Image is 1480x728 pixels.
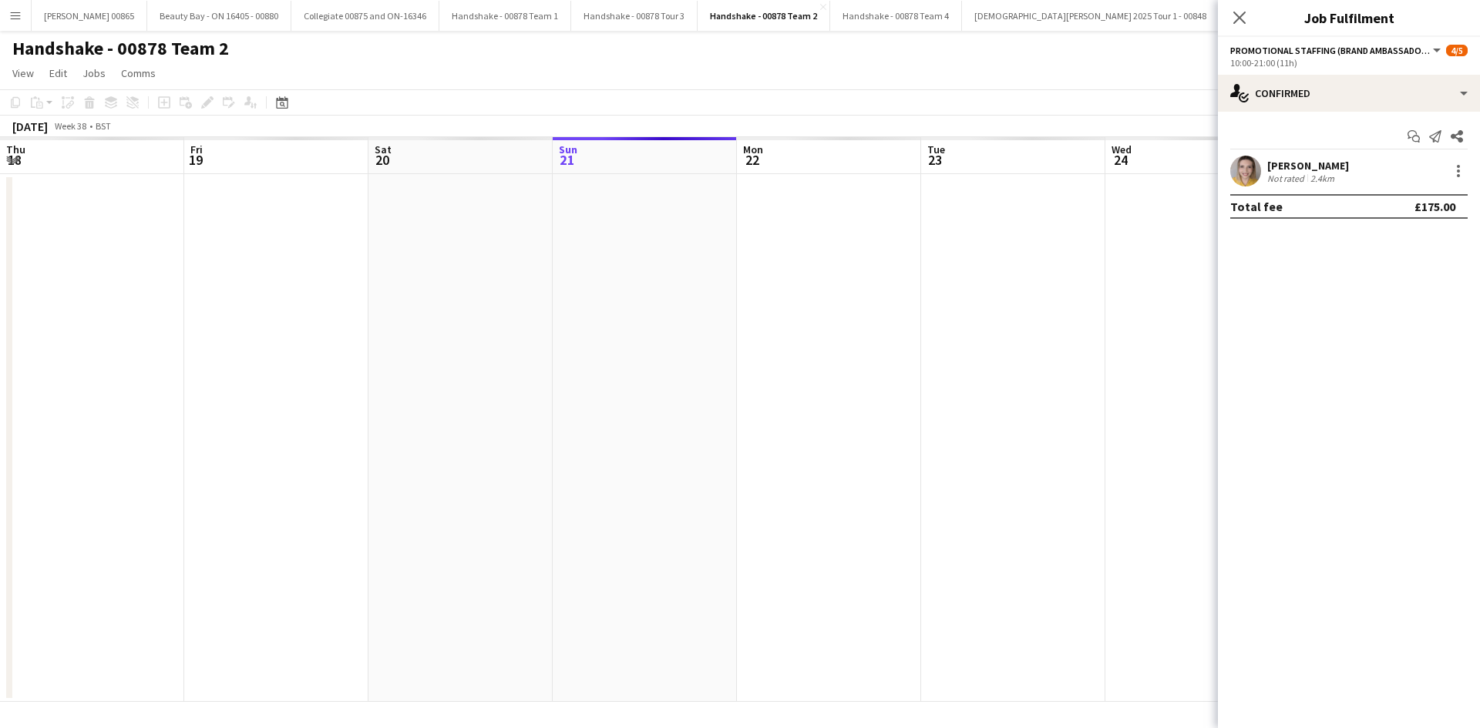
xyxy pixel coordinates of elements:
[375,143,392,156] span: Sat
[1230,45,1443,56] button: Promotional Staffing (Brand Ambassadors)
[190,143,203,156] span: Fri
[743,143,763,156] span: Mon
[1112,143,1132,156] span: Wed
[571,1,698,31] button: Handshake - 00878 Tour 3
[1307,173,1337,184] div: 2.4km
[1218,75,1480,112] div: Confirmed
[1230,199,1283,214] div: Total fee
[49,66,67,80] span: Edit
[6,143,25,156] span: Thu
[12,66,34,80] span: View
[96,120,111,132] div: BST
[12,37,229,60] h1: Handshake - 00878 Team 2
[188,151,203,169] span: 19
[76,63,112,83] a: Jobs
[43,63,73,83] a: Edit
[1267,173,1307,184] div: Not rated
[1230,45,1431,56] span: Promotional Staffing (Brand Ambassadors)
[147,1,291,31] button: Beauty Bay - ON 16405 - 00880
[439,1,571,31] button: Handshake - 00878 Team 1
[557,151,577,169] span: 21
[6,63,40,83] a: View
[51,120,89,132] span: Week 38
[115,63,162,83] a: Comms
[1414,199,1455,214] div: £175.00
[559,143,577,156] span: Sun
[82,66,106,80] span: Jobs
[830,1,962,31] button: Handshake - 00878 Team 4
[1218,8,1480,28] h3: Job Fulfilment
[12,119,48,134] div: [DATE]
[121,66,156,80] span: Comms
[291,1,439,31] button: Collegiate 00875 and ON-16346
[1230,57,1468,69] div: 10:00-21:00 (11h)
[962,1,1219,31] button: [DEMOGRAPHIC_DATA][PERSON_NAME] 2025 Tour 1 - 00848
[32,1,147,31] button: [PERSON_NAME] 00865
[4,151,25,169] span: 18
[372,151,392,169] span: 20
[1267,159,1349,173] div: [PERSON_NAME]
[1446,45,1468,56] span: 4/5
[698,1,830,31] button: Handshake - 00878 Team 2
[1109,151,1132,169] span: 24
[925,151,945,169] span: 23
[741,151,763,169] span: 22
[927,143,945,156] span: Tue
